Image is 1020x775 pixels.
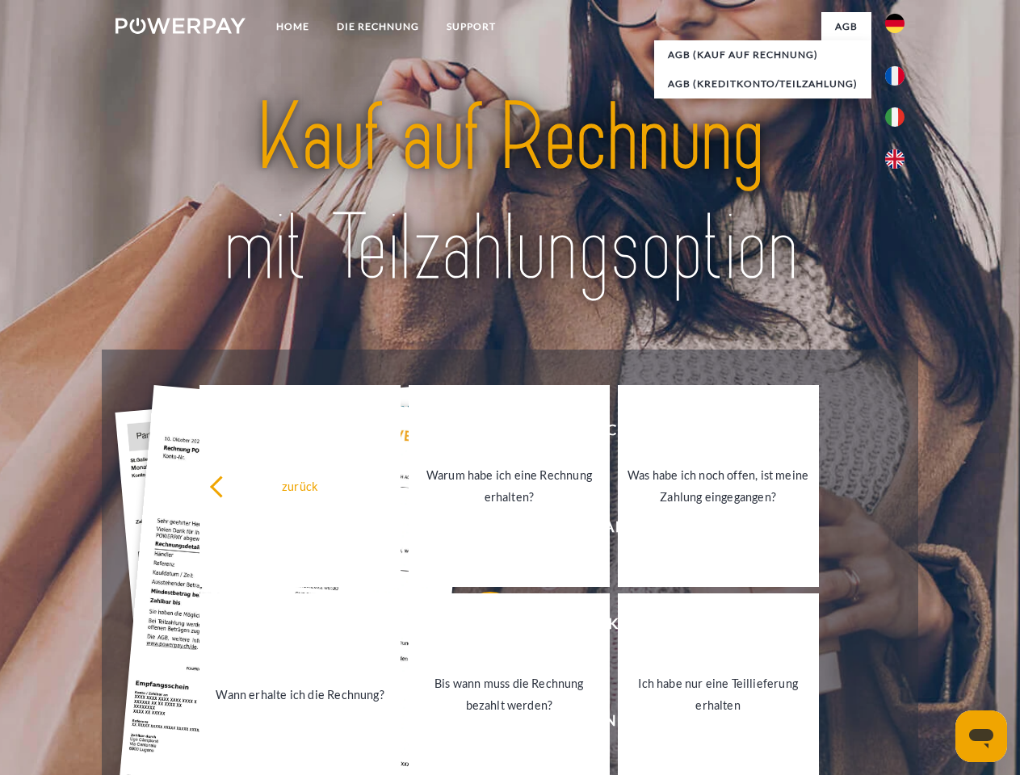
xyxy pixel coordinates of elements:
div: zurück [209,475,391,496]
img: it [885,107,905,127]
div: Warum habe ich eine Rechnung erhalten? [418,464,600,508]
a: AGB (Kauf auf Rechnung) [654,40,871,69]
img: title-powerpay_de.svg [154,77,866,309]
img: en [885,149,905,169]
div: Was habe ich noch offen, ist meine Zahlung eingegangen? [628,464,809,508]
a: AGB (Kreditkonto/Teilzahlung) [654,69,871,98]
a: Home [262,12,323,41]
div: Wann erhalte ich die Rechnung? [209,683,391,705]
img: logo-powerpay-white.svg [115,18,246,34]
a: DIE RECHNUNG [323,12,433,41]
a: agb [821,12,871,41]
iframe: Schaltfläche zum Öffnen des Messaging-Fensters [955,710,1007,762]
a: SUPPORT [433,12,510,41]
a: Was habe ich noch offen, ist meine Zahlung eingegangen? [618,385,819,587]
div: Bis wann muss die Rechnung bezahlt werden? [418,672,600,716]
img: de [885,14,905,33]
div: Ich habe nur eine Teillieferung erhalten [628,672,809,716]
img: fr [885,66,905,86]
